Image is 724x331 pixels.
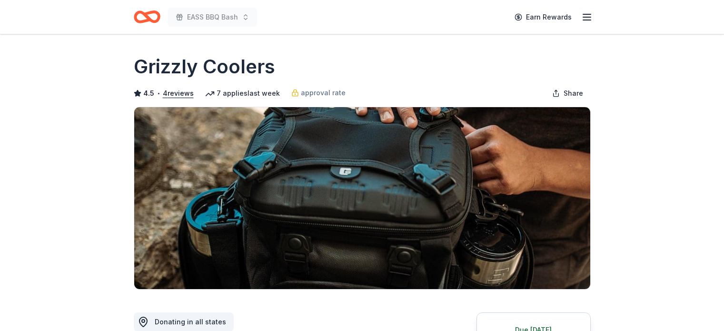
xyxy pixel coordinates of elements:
button: EASS BBQ Bash [168,8,257,27]
span: • [157,90,160,97]
span: Share [564,88,583,99]
button: 4reviews [163,88,194,99]
a: approval rate [291,87,346,99]
span: Donating in all states [155,318,226,326]
a: Earn Rewards [509,9,577,26]
a: Home [134,6,160,28]
span: 4.5 [143,88,154,99]
span: approval rate [301,87,346,99]
h1: Grizzly Coolers [134,53,275,80]
button: Share [545,84,591,103]
span: EASS BBQ Bash [187,11,238,23]
img: Image for Grizzly Coolers [134,107,590,289]
div: 7 applies last week [205,88,280,99]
